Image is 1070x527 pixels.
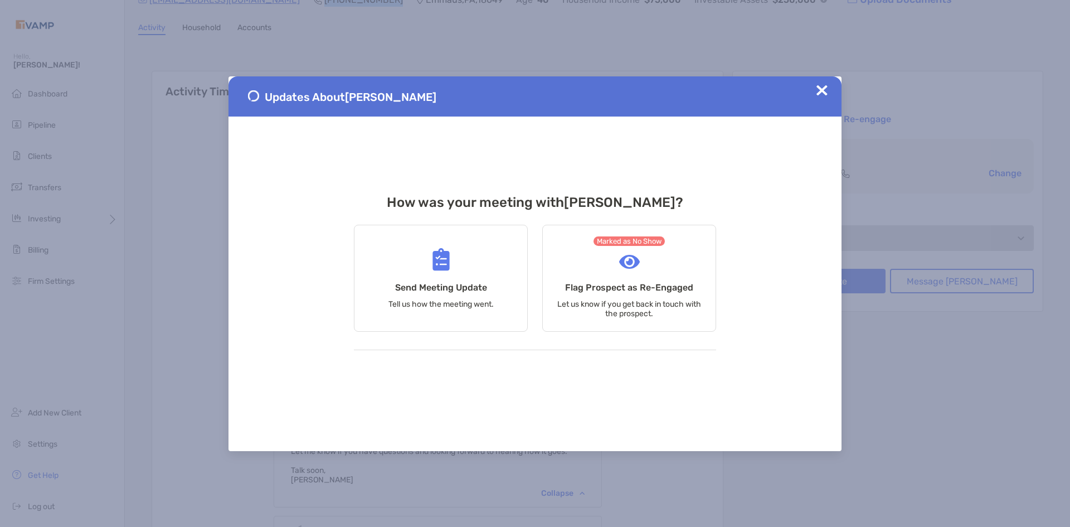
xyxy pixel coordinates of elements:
h3: How was your meeting with [PERSON_NAME] ? [354,195,716,210]
img: Close Updates Zoe [816,85,828,96]
p: Let us know if you get back in touch with the prospect. [557,299,702,318]
span: Updates About [PERSON_NAME] [265,90,436,104]
span: Marked as No Show [594,236,665,246]
h4: Send Meeting Update [395,282,487,293]
p: Tell us how the meeting went. [388,299,494,309]
img: Send Meeting Update 1 [248,90,259,101]
h4: Flag Prospect as Re-Engaged [565,282,693,293]
img: Flag Prospect as Re-Engaged [619,255,640,269]
img: Send Meeting Update [432,248,450,271]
